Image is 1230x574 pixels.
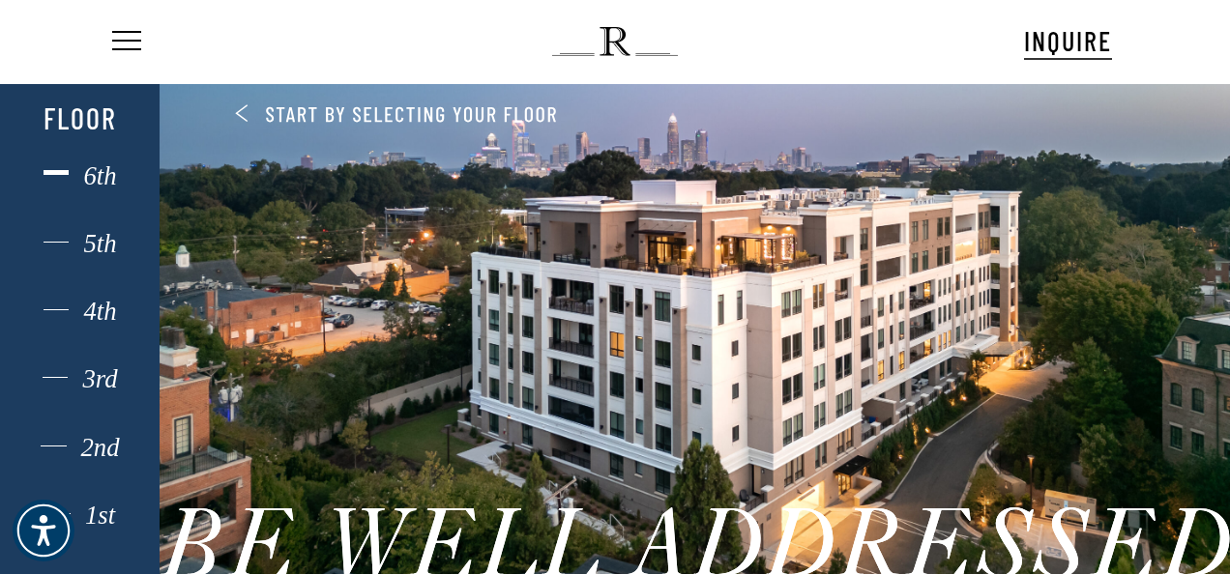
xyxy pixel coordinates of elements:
[24,100,134,135] div: Floor
[24,435,134,460] div: 2nd
[108,32,141,52] a: Navigation Menu
[24,366,134,391] div: 3rd
[1024,22,1112,60] a: INQUIRE
[13,500,74,561] div: Accessibility Menu
[1024,24,1112,57] span: INQUIRE
[24,231,134,256] div: 5th
[24,163,134,188] div: 6th
[24,299,134,324] div: 4th
[552,27,677,56] img: The Regent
